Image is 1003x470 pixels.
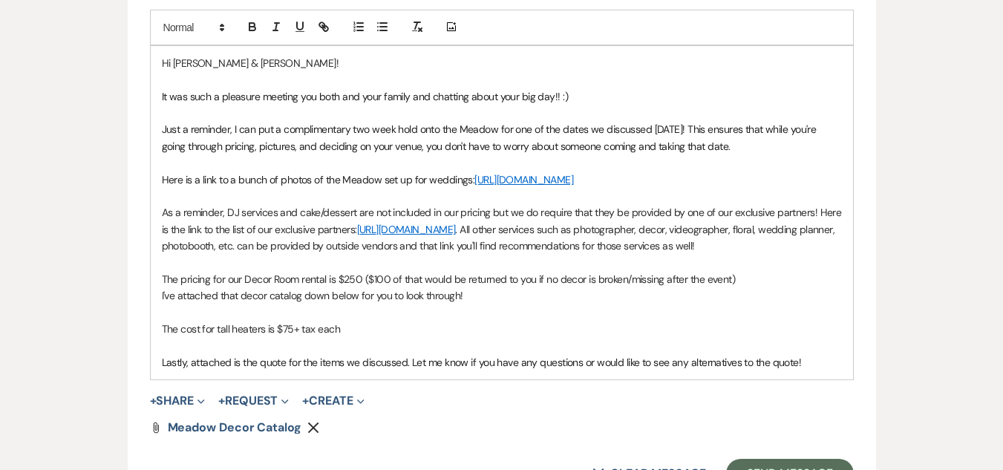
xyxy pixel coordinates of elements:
p: As a reminder, DJ services and cake/dessert are not included in our pricing but we do require tha... [162,204,842,254]
span: It was such a pleasure meeting you both and your family and chatting about your big day!! :) [162,90,568,103]
span: + [218,395,225,407]
p: The cost for tall heaters is $75+ tax each [162,321,842,337]
p: Hi [PERSON_NAME] & [PERSON_NAME]! [162,55,842,71]
a: [URL][DOMAIN_NAME] [474,173,573,186]
span: + [150,395,157,407]
span: Just a reminder, I can put a complimentary two week hold onto the Meadow for one of the dates we ... [162,123,819,152]
span: Here is a link to a bunch of photos of the Meadow set up for weddings: [162,173,475,186]
span: + [302,395,309,407]
button: Request [218,395,289,407]
button: Create [302,395,364,407]
a: Meadow Decor Catalog [168,422,301,434]
p: The pricing for our Decor Room rental is $250 ($100 of that would be returned to you if no decor ... [162,271,842,287]
span: Meadow Decor Catalog [168,420,301,435]
button: Share [150,395,206,407]
p: I've attached that decor catalog down below for you to look through! [162,287,842,304]
span: Lastly, attached is the quote for the items we discussed. Let me know if you have any questions o... [162,356,802,369]
a: [URL][DOMAIN_NAME] [357,223,456,236]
